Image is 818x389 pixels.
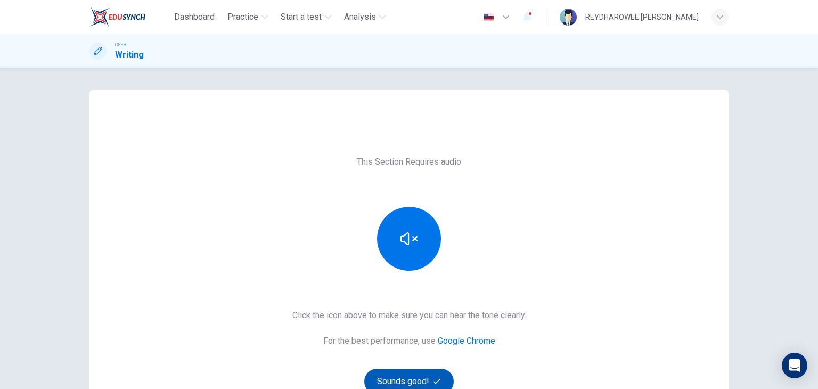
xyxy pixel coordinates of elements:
[281,11,322,23] span: Start a test
[223,7,272,27] button: Practice
[115,41,126,48] span: CEFR
[292,309,526,322] h6: Click the icon above to make sure you can hear the tone clearly.
[482,13,495,21] img: en
[438,336,495,346] a: Google Chrome
[344,11,376,23] span: Analysis
[782,353,807,378] div: Open Intercom Messenger
[174,11,215,23] span: Dashboard
[227,11,258,23] span: Practice
[560,9,577,26] img: Profile picture
[276,7,336,27] button: Start a test
[89,6,170,28] a: EduSynch logo
[89,6,145,28] img: EduSynch logo
[585,11,699,23] div: REYDHAROWEE [PERSON_NAME]
[340,7,390,27] button: Analysis
[115,48,144,61] h1: Writing
[357,156,461,168] h6: This Section Requires audio
[170,7,219,27] button: Dashboard
[323,335,495,347] h6: For the best performance, use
